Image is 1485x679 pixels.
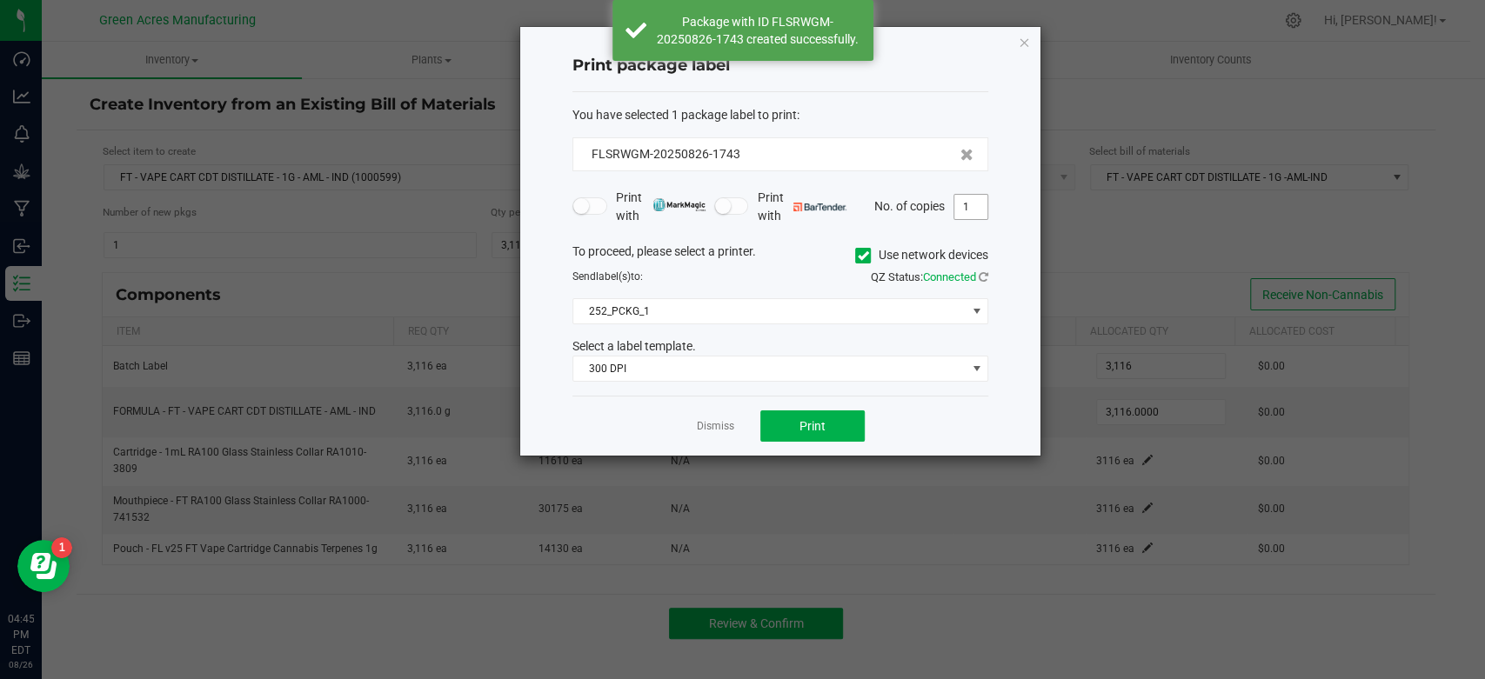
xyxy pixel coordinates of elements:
div: : [572,106,988,124]
span: QZ Status: [871,270,988,283]
iframe: Resource center unread badge [51,537,72,558]
span: Connected [923,270,976,283]
img: bartender.png [793,203,846,211]
iframe: Resource center [17,540,70,592]
span: Print [799,419,826,433]
button: Print [760,410,865,442]
label: Use network devices [855,246,988,264]
span: FLSRWGM-20250826-1743 [592,147,740,161]
span: Print with [757,189,846,225]
h4: Print package label [572,55,988,77]
a: Dismiss [697,419,734,434]
span: Send to: [572,270,643,283]
span: 300 DPI [573,356,966,381]
span: No. of copies [874,198,945,212]
img: mark_magic_cybra.png [652,198,706,211]
span: You have selected 1 package label to print [572,108,797,122]
div: Package with ID FLSRWGM-20250826-1743 created successfully. [656,13,860,48]
span: 252_PCKG_1 [573,299,966,323]
div: To proceed, please select a printer. [559,243,1001,269]
span: Print with [616,189,706,225]
span: label(s) [596,270,631,283]
div: Select a label template. [559,337,1001,356]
